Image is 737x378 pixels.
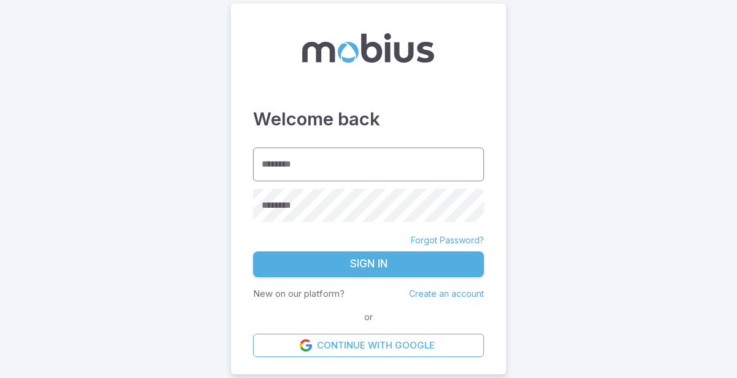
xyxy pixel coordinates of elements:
h3: Welcome back [253,106,484,133]
a: Forgot Password? [411,234,484,246]
a: Continue with Google [253,334,484,357]
p: New on our platform? [253,287,345,301]
span: or [361,310,376,324]
button: Sign In [253,251,484,277]
a: Create an account [409,288,484,299]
